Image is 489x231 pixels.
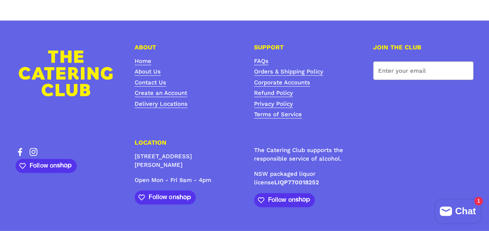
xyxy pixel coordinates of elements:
p: [STREET_ADDRESS][PERSON_NAME] [135,152,235,170]
a: Privacy Policy [254,100,293,108]
h4: ABOUT [135,44,235,51]
a: About Us [135,68,161,76]
p: NSW packaged liquor license [254,170,354,187]
a: FAQs [254,58,268,65]
a: Create an Account [135,89,187,97]
p: The Catering Club supports the responsible service of alcohol. [254,146,354,163]
h4: JOIN THE CLUB [373,44,473,51]
p: Open Mon - Fri 9am - 4pm [135,176,235,185]
a: Refund Policy [254,89,293,97]
a: Contact Us [135,79,166,87]
input: Enter your email [373,61,473,80]
a: Terms of Service [254,111,302,119]
a: Home [135,58,151,65]
a: Delivery Locations [135,100,188,108]
a: Corporate Accounts [254,79,310,87]
button: Submit [454,61,473,80]
h4: SUPPORT [254,44,354,51]
inbox-online-store-chat: Shopify online store chat [433,199,483,225]
strong: LIQP770018252 [274,179,319,186]
a: Orders & Shipping Policy [254,68,323,76]
h4: LOCATION [135,140,235,146]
